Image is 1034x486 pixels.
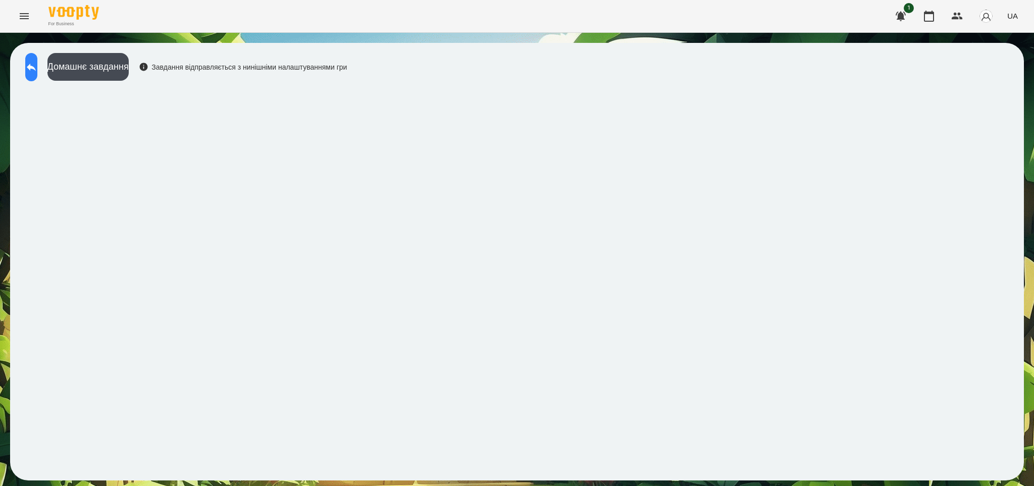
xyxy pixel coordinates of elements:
span: For Business [48,21,99,27]
button: Домашнє завдання [47,53,129,81]
button: Menu [12,4,36,28]
span: 1 [904,3,914,13]
img: Voopty Logo [48,5,99,20]
img: avatar_s.png [979,9,993,23]
span: UA [1007,11,1018,21]
button: UA [1003,7,1022,25]
div: Завдання відправляється з нинішніми налаштуваннями гри [139,62,347,72]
